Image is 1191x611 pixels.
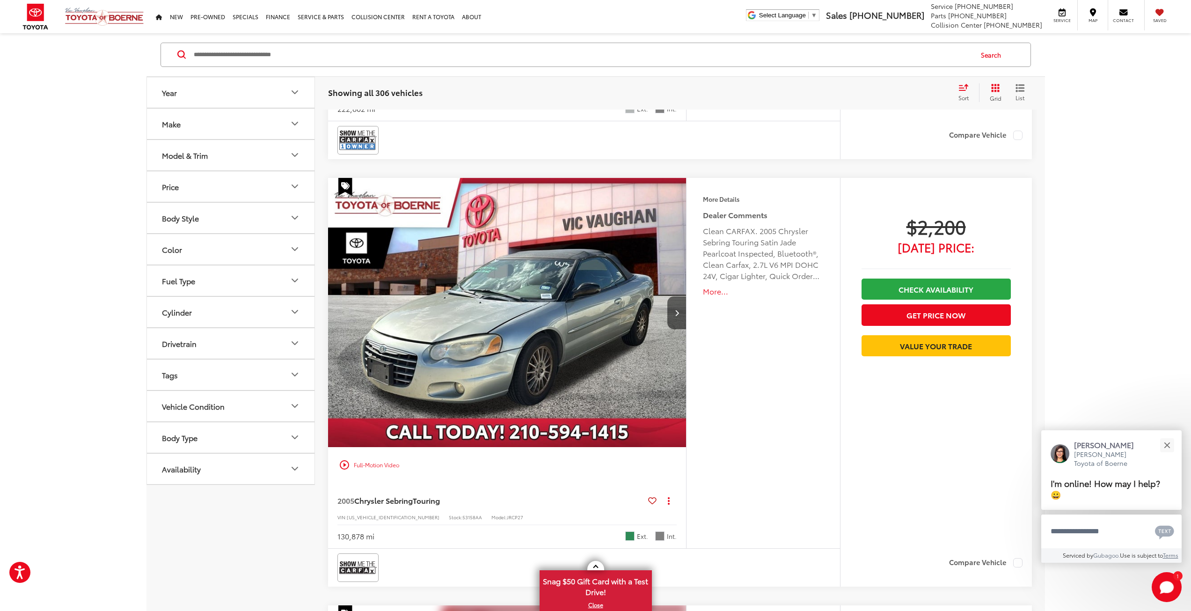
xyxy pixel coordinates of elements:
[193,44,972,66] form: Search by Make, Model, or Keyword
[147,391,315,421] button: Vehicle ConditionVehicle Condition
[147,454,315,484] button: AvailabilityAvailability
[1093,551,1120,559] a: Gubagoo.
[954,83,979,102] button: Select sort value
[1074,440,1143,450] p: [PERSON_NAME]
[147,265,315,296] button: Fuel TypeFuel Type
[147,297,315,327] button: CylinderCylinder
[338,178,352,196] span: Special
[328,178,687,448] img: 2005 Chrysler Sebring Touring
[162,464,201,473] div: Availability
[1149,17,1170,23] span: Saved
[328,87,423,98] span: Showing all 306 vehicles
[162,402,225,411] div: Vehicle Condition
[289,87,300,98] div: Year
[354,495,413,506] span: Chrysler Sebring
[1157,435,1177,455] button: Close
[660,492,677,508] button: Actions
[931,11,946,20] span: Parts
[1041,515,1182,548] textarea: Type your message
[1074,450,1143,468] p: [PERSON_NAME] Toyota of Boerne
[337,514,347,521] span: VIN:
[1052,17,1073,23] span: Service
[931,1,953,11] span: Service
[541,571,651,600] span: Snag $50 Gift Card with a Test Drive!
[655,531,665,541] span: Dark Slate Gray
[1155,524,1174,539] svg: Text
[162,151,208,160] div: Model & Trim
[979,83,1008,102] button: Grid View
[289,369,300,381] div: Tags
[862,304,1011,325] button: Get Price Now
[289,244,300,255] div: Color
[147,422,315,453] button: Body TypeBody Type
[972,43,1015,66] button: Search
[162,276,195,285] div: Fuel Type
[1051,477,1160,501] span: I'm online! How may I help? 😀
[862,214,1011,238] span: $2,200
[289,181,300,192] div: Price
[462,514,482,521] span: 53158AA
[862,279,1011,300] a: Check Availability
[948,11,1007,20] span: [PHONE_NUMBER]
[337,495,645,506] a: 2005Chrysler SebringTouring
[1063,551,1093,559] span: Serviced by
[449,514,462,521] span: Stock:
[337,495,354,506] span: 2005
[862,243,1011,252] span: [DATE] Price:
[347,514,439,521] span: [US_VEHICLE_IDENTIFICATION_NUMBER]
[147,234,315,265] button: ColorColor
[703,209,823,221] h5: Dealer Comments
[1120,551,1163,559] span: Use is subject to
[1016,94,1025,102] span: List
[507,514,523,521] span: JRCP27
[65,7,144,26] img: Vic Vaughan Toyota of Boerne
[826,9,847,21] span: Sales
[1041,430,1182,563] div: Close[PERSON_NAME][PERSON_NAME] Toyota of BoerneI'm online! How may I help? 😀Type your messageCha...
[147,360,315,390] button: TagsTags
[162,433,197,442] div: Body Type
[1152,572,1182,602] button: Toggle Chat Window
[1113,17,1134,23] span: Contact
[413,495,440,506] span: Touring
[1152,572,1182,602] svg: Start Chat
[147,109,315,139] button: MakeMake
[759,12,817,19] a: Select Language​
[162,245,182,254] div: Color
[289,464,300,475] div: Availability
[147,328,315,359] button: DrivetrainDrivetrain
[162,339,197,348] div: Drivetrain
[337,531,374,542] div: 130,878 mi
[147,140,315,170] button: Model & TrimModel & Trim
[862,335,1011,356] a: Value Your Trade
[289,213,300,224] div: Body Style
[162,119,181,128] div: Make
[328,178,687,447] div: 2005 Chrysler Sebring Touring 0
[162,182,179,191] div: Price
[668,497,670,504] span: dropdown dots
[637,532,648,541] span: Ext.
[289,338,300,349] div: Drivetrain
[849,9,924,21] span: [PHONE_NUMBER]
[491,514,507,521] span: Model:
[759,12,806,19] span: Select Language
[339,128,377,153] img: CarFax One Owner
[162,308,192,317] div: Cylinder
[984,20,1042,29] span: [PHONE_NUMBER]
[147,203,315,233] button: Body StyleBody Style
[1163,551,1178,559] a: Terms
[949,131,1023,140] label: Compare Vehicle
[328,178,687,447] a: 2005 Chrysler Sebring Touring2005 Chrysler Sebring Touring2005 Chrysler Sebring Touring2005 Chrys...
[625,531,635,541] span: Satin Jade Pearlcoat
[1152,521,1177,542] button: Chat with SMS
[289,275,300,287] div: Fuel Type
[703,225,823,281] div: Clean CARFAX. 2005 Chrysler Sebring Touring Satin Jade Pearlcoat Inspected, Bluetooth®, Clean Car...
[289,150,300,161] div: Model & Trim
[1176,574,1179,578] span: 1
[703,286,823,297] button: More...
[162,213,199,222] div: Body Style
[289,432,300,443] div: Body Type
[339,555,377,580] img: View CARFAX report
[162,370,178,379] div: Tags
[1008,83,1032,102] button: List View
